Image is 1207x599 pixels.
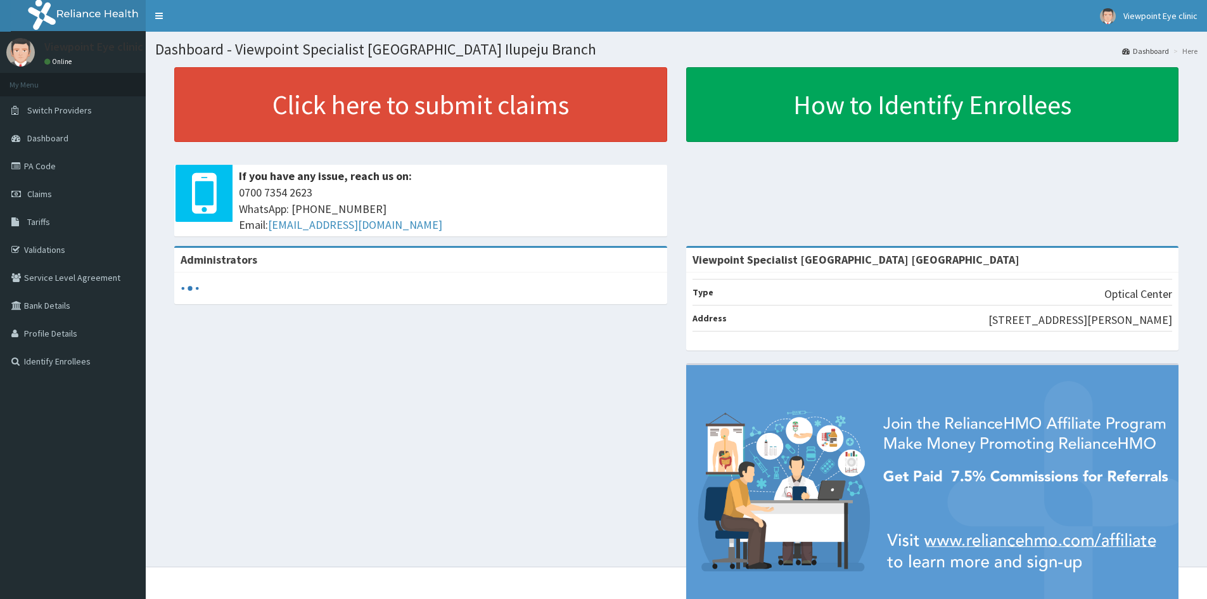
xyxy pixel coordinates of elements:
p: Viewpoint Eye clinic [44,41,143,53]
b: Administrators [181,252,257,267]
p: Optical Center [1104,286,1172,302]
a: Dashboard [1122,46,1169,56]
p: [STREET_ADDRESS][PERSON_NAME] [988,312,1172,328]
a: How to Identify Enrollees [686,67,1179,142]
a: [EMAIL_ADDRESS][DOMAIN_NAME] [268,217,442,232]
a: Online [44,57,75,66]
img: User Image [1100,8,1116,24]
b: Type [693,287,713,298]
a: Click here to submit claims [174,67,667,142]
span: Dashboard [27,132,68,144]
strong: Viewpoint Specialist [GEOGRAPHIC_DATA] [GEOGRAPHIC_DATA] [693,252,1019,267]
img: User Image [6,38,35,67]
b: Address [693,312,727,324]
svg: audio-loading [181,279,200,298]
li: Here [1170,46,1197,56]
h1: Dashboard - Viewpoint Specialist [GEOGRAPHIC_DATA] Ilupeju Branch [155,41,1197,58]
span: Viewpoint Eye clinic [1123,10,1197,22]
span: Switch Providers [27,105,92,116]
span: Tariffs [27,216,50,228]
span: 0700 7354 2623 WhatsApp: [PHONE_NUMBER] Email: [239,184,661,233]
b: If you have any issue, reach us on: [239,169,412,183]
span: Claims [27,188,52,200]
